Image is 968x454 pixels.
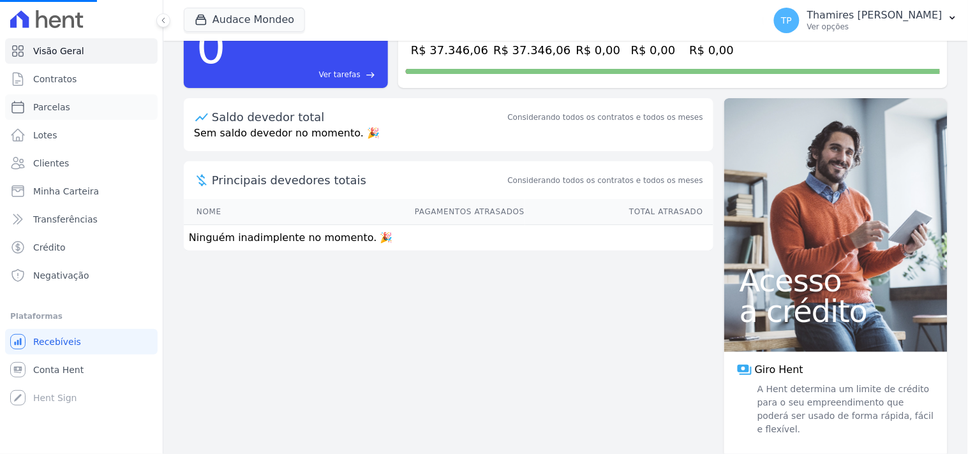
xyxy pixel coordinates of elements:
[631,41,685,59] div: R$ 0,00
[807,22,942,32] p: Ver opções
[33,269,89,282] span: Negativação
[5,357,158,383] a: Conta Hent
[33,213,98,226] span: Transferências
[33,129,57,142] span: Lotes
[740,296,932,326] span: a crédito
[366,70,375,80] span: east
[5,94,158,120] a: Parcelas
[807,9,942,22] p: Thamires [PERSON_NAME]
[33,157,69,170] span: Clientes
[740,265,932,296] span: Acesso
[33,101,70,113] span: Parcelas
[184,126,713,151] p: Sem saldo devedor no momento. 🎉
[5,207,158,232] a: Transferências
[33,363,84,376] span: Conta Hent
[781,16,792,25] span: TP
[525,199,713,225] th: Total Atrasado
[212,172,505,189] span: Principais devedores totais
[319,69,361,80] span: Ver tarefas
[764,3,968,38] button: TP Thamires [PERSON_NAME] Ver opções
[5,122,158,148] a: Lotes
[197,14,226,80] div: 0
[576,41,626,59] div: R$ 0,00
[5,329,158,355] a: Recebíveis
[33,185,99,198] span: Minha Carteira
[690,41,750,59] div: R$ 0,00
[411,41,488,59] div: R$ 37.346,06
[231,69,375,80] a: Ver tarefas east
[508,175,703,186] span: Considerando todos os contratos e todos os meses
[5,263,158,288] a: Negativação
[33,241,66,254] span: Crédito
[33,335,81,348] span: Recebíveis
[33,73,77,85] span: Contratos
[5,235,158,260] a: Crédito
[5,150,158,176] a: Clientes
[184,199,278,225] th: Nome
[5,66,158,92] a: Contratos
[10,309,153,324] div: Plataformas
[755,383,935,436] span: A Hent determina um limite de crédito para o seu empreendimento que poderá ser usado de forma ráp...
[278,199,525,225] th: Pagamentos Atrasados
[212,108,505,126] div: Saldo devedor total
[5,38,158,64] a: Visão Geral
[33,45,84,57] span: Visão Geral
[5,179,158,204] a: Minha Carteira
[493,41,570,59] div: R$ 37.346,06
[184,8,305,32] button: Audace Mondeo
[755,362,803,377] span: Giro Hent
[184,225,713,251] td: Ninguém inadimplente no momento. 🎉
[508,112,703,123] div: Considerando todos os contratos e todos os meses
